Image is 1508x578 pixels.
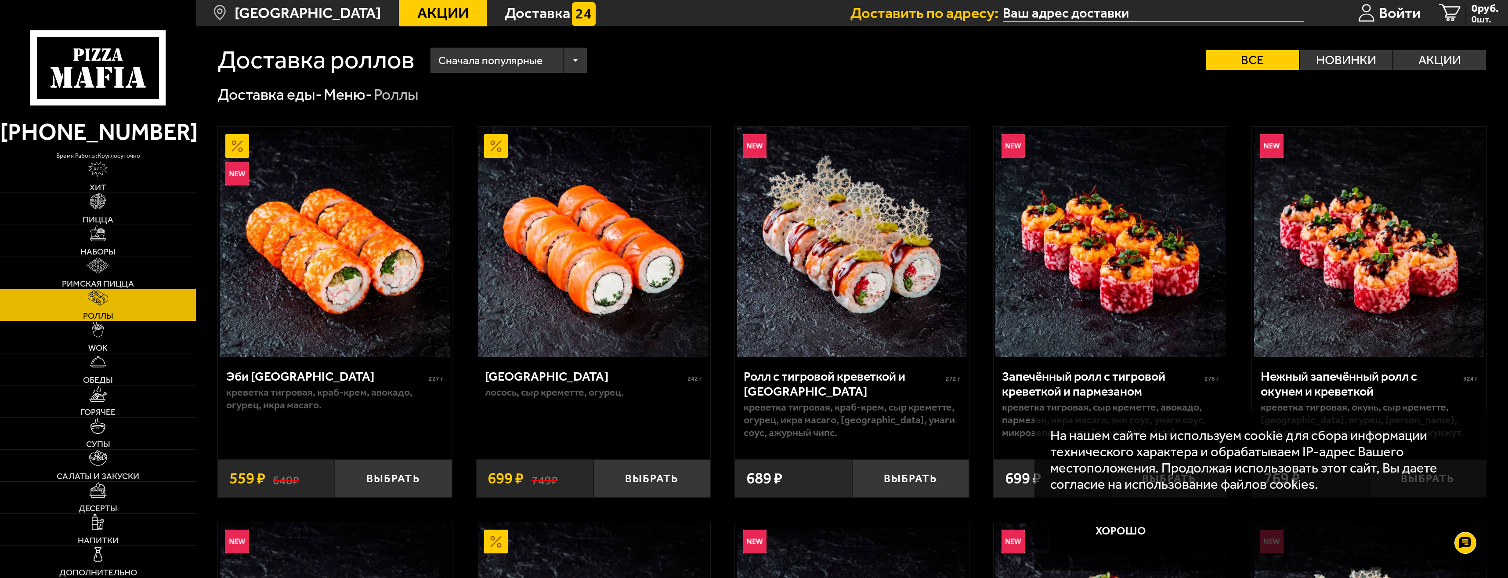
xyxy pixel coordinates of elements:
[1260,134,1284,158] img: Новинка
[226,369,427,384] div: Эби [GEOGRAPHIC_DATA]
[737,127,967,357] img: Ролл с тигровой креветкой и Гуакамоле
[229,471,265,487] span: 559 ₽
[78,536,119,545] span: Напитки
[746,471,782,487] span: 689 ₽
[225,134,249,158] img: Акционный
[1300,50,1392,70] label: Новинки
[218,127,452,357] a: АкционныйНовинкаЭби Калифорния
[994,127,1228,357] a: НовинкаЗапечённый ролл с тигровой креветкой и пармезаном
[57,472,139,481] span: Салаты и закуски
[62,280,134,288] span: Римская пицца
[485,369,685,384] div: [GEOGRAPHIC_DATA]
[1005,471,1041,487] span: 699 ₽
[1261,369,1461,399] div: Нежный запечённый ролл с окунем и креветкой
[235,6,381,21] span: [GEOGRAPHIC_DATA]
[744,401,961,439] p: креветка тигровая, краб-крем, Сыр креметте, огурец, икра масаго, [GEOGRAPHIC_DATA], унаги соус, а...
[335,459,452,498] button: Выбрать
[1050,508,1192,555] button: Хорошо
[90,183,106,192] span: Хит
[1254,127,1484,357] img: Нежный запечённый ролл с окунем и креветкой
[1206,50,1299,70] label: Все
[79,504,117,513] span: Десерты
[59,568,137,577] span: Дополнительно
[80,408,116,417] span: Горячее
[1002,369,1202,399] div: Запечённый ролл с тигровой креветкой и пармезаном
[220,127,450,357] img: Эби Калифорния
[417,6,469,21] span: Акции
[226,386,443,411] p: креветка тигровая, краб-крем, авокадо, огурец, икра масаго.
[1463,375,1478,382] span: 324 г
[217,85,322,104] a: Доставка еды-
[505,6,570,21] span: Доставка
[852,459,969,498] button: Выбрать
[273,471,299,487] s: 640 ₽
[83,376,113,385] span: Обеды
[1002,134,1025,158] img: Новинка
[1252,127,1486,357] a: НовинкаНежный запечённый ролл с окунем и креветкой
[532,471,558,487] s: 749 ₽
[485,386,702,399] p: лосось, Сыр креметте, огурец.
[83,215,113,224] span: Пицца
[744,369,944,399] div: Ролл с тигровой креветкой и [GEOGRAPHIC_DATA]
[83,312,113,320] span: Роллы
[88,344,108,353] span: WOK
[225,530,249,553] img: Новинка
[324,85,372,104] a: Меню-
[1050,427,1466,492] p: На нашем сайте мы используем cookie для сбора информации технического характера и обрабатываем IP...
[1472,15,1499,24] span: 0 шт.
[476,127,710,357] a: АкционныйФиладельфия
[429,375,443,382] span: 227 г
[1204,375,1219,382] span: 278 г
[1002,530,1025,553] img: Новинка
[1261,401,1478,439] p: креветка тигровая, окунь, Сыр креметте, [GEOGRAPHIC_DATA], огурец, [PERSON_NAME], шеф соус, унаги...
[80,247,116,256] span: Наборы
[572,2,596,26] img: 15daf4d41897b9f0e9f617042186c801.svg
[850,6,1003,21] span: Доставить по адресу:
[743,134,767,158] img: Новинка
[217,47,415,73] h1: Доставка роллов
[995,127,1226,357] img: Запечённый ролл с тигровой креветкой и пармезаном
[593,459,711,498] button: Выбрать
[484,134,508,158] img: Акционный
[225,162,249,186] img: Новинка
[743,530,767,553] img: Новинка
[1002,401,1219,439] p: креветка тигровая, Сыр креметте, авокадо, пармезан, икра масаго, яки соус, унаги соус, микрозелен...
[1003,5,1305,22] input: Ваш адрес доставки
[1472,3,1499,14] span: 0 руб.
[946,375,960,382] span: 272 г
[735,127,969,357] a: НовинкаРолл с тигровой креветкой и Гуакамоле
[1379,6,1421,21] span: Войти
[374,84,419,105] div: Роллы
[478,127,709,357] img: Филадельфия
[1393,50,1486,70] label: Акции
[687,375,702,382] span: 242 г
[484,530,508,553] img: Акционный
[488,471,524,487] span: 699 ₽
[86,440,110,449] span: Супы
[438,46,542,76] span: Сначала популярные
